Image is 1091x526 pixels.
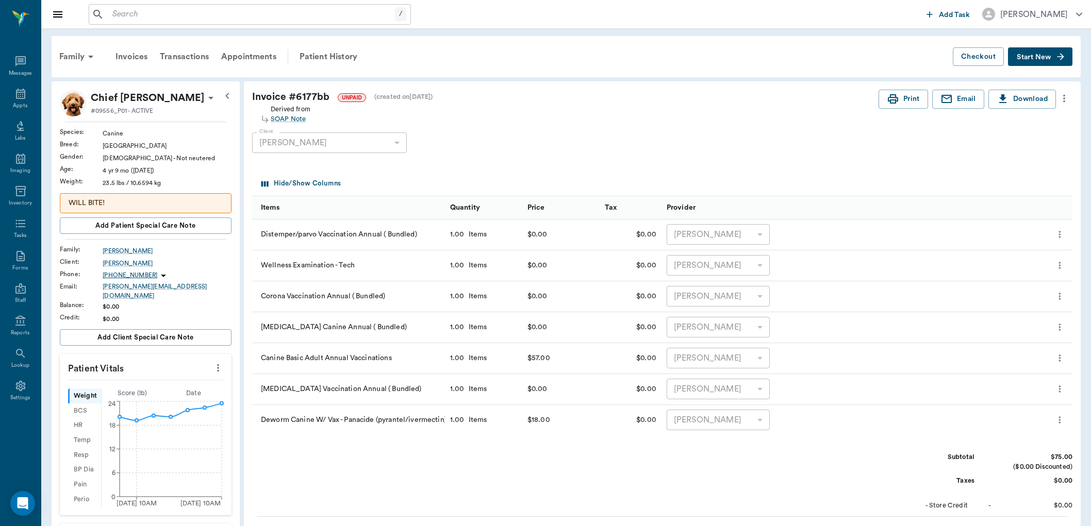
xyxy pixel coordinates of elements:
div: $0.00 [600,312,662,343]
div: $0.00 [527,381,548,397]
div: Chief Healy [91,90,205,106]
div: [PERSON_NAME] [1000,8,1068,21]
div: Corona Vaccination Annual ( Bundled) [252,281,445,312]
button: Select columns [259,176,343,192]
div: Invoices [109,44,154,69]
div: Species : [60,127,103,137]
div: 1.00 [450,353,465,363]
div: Items [465,229,487,240]
div: Items [465,384,487,394]
button: more [210,359,226,377]
div: Balance : [60,300,103,310]
div: $0.00 [103,302,232,311]
div: Items [465,415,487,425]
div: $18.00 [527,412,550,428]
button: more [1052,380,1067,398]
div: Weight : [60,177,103,186]
div: Items [465,353,487,363]
button: more [1056,90,1072,107]
div: Reports [11,329,30,337]
div: Client : [60,257,103,266]
div: Items [465,322,487,332]
div: Items [261,193,279,222]
div: $0.00 [600,219,662,250]
div: Appointments [215,44,283,69]
button: [PERSON_NAME] [974,5,1090,24]
div: $0.00 [527,227,548,242]
button: Checkout [953,47,1004,66]
div: Tax [600,196,662,219]
button: Email [932,90,984,109]
div: Items [465,291,487,301]
div: Weight [68,388,101,403]
div: Temp [68,433,101,448]
a: SOAP Note [271,114,310,124]
div: $0.00 [600,405,662,436]
div: Deworm Canine W/ Vax - Panacide (pyrantel/ivermectin) [252,405,445,436]
div: Imaging [10,167,30,175]
span: Add patient Special Care Note [95,220,195,231]
div: ($0.00 Discounted) [995,462,1072,472]
button: Download [988,90,1056,109]
div: 4 yr 9 mo ([DATE]) [103,166,232,175]
img: Profile Image [60,90,87,116]
label: Client [259,128,273,135]
div: [PERSON_NAME] [667,255,770,276]
div: Resp [68,448,101,463]
div: Provider [667,193,696,222]
div: Canine [103,129,232,138]
div: Quantity [445,196,522,219]
div: [DEMOGRAPHIC_DATA] - Not neutered [103,154,232,163]
button: more [1052,226,1067,243]
div: [MEDICAL_DATA] Canine Annual ( Bundled) [252,312,445,343]
div: Email : [60,282,103,291]
div: Messages [9,70,32,77]
div: (created on [DATE] ) [374,92,433,102]
div: [PERSON_NAME] [667,317,770,337]
div: [PERSON_NAME] [667,224,770,245]
div: Age : [60,164,103,174]
div: / [395,7,406,21]
div: Forms [12,264,28,272]
tspan: [DATE] 10AM [117,500,157,506]
div: Items [252,196,445,219]
div: 1.00 [450,260,465,270]
div: $0.00 [103,314,232,324]
div: Family [53,44,103,69]
div: Subtotal [897,452,974,462]
div: 1.00 [450,229,465,240]
div: - [988,501,991,511]
tspan: 18 [109,422,115,428]
div: $0.00 [527,289,548,304]
div: [PERSON_NAME] [103,259,232,268]
button: Print [879,90,928,109]
tspan: 24 [108,401,116,407]
tspan: [DATE] 10AM [180,500,221,506]
p: WILL BITE! [69,198,223,209]
span: Add client Special Care Note [97,332,194,343]
div: $0.00 [600,343,662,374]
div: Credit : [60,313,103,322]
p: [PHONE_NUMBER] [103,271,157,280]
p: Patient Vitals [60,354,232,380]
a: [PERSON_NAME] [103,246,232,256]
div: 23.5 lbs / 10.6594 kg [103,178,232,188]
div: Invoice # 6177bb [252,90,879,105]
a: Transactions [154,44,215,69]
input: Search [108,7,395,22]
div: Taxes [897,476,974,486]
div: Lookup [11,362,29,369]
div: Distemper/parvo Vaccination Annual ( Bundled) [252,219,445,250]
div: Provider [662,196,854,219]
button: Add patient Special Care Note [60,217,232,234]
div: Open Intercom Messenger [10,491,35,516]
tspan: 12 [109,446,115,452]
div: Derived from [271,103,310,124]
div: $0.00 [995,501,1072,511]
div: 1.00 [450,415,465,425]
div: [PERSON_NAME] [667,379,770,399]
div: Date [163,388,224,398]
div: BP Dia [68,463,101,478]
